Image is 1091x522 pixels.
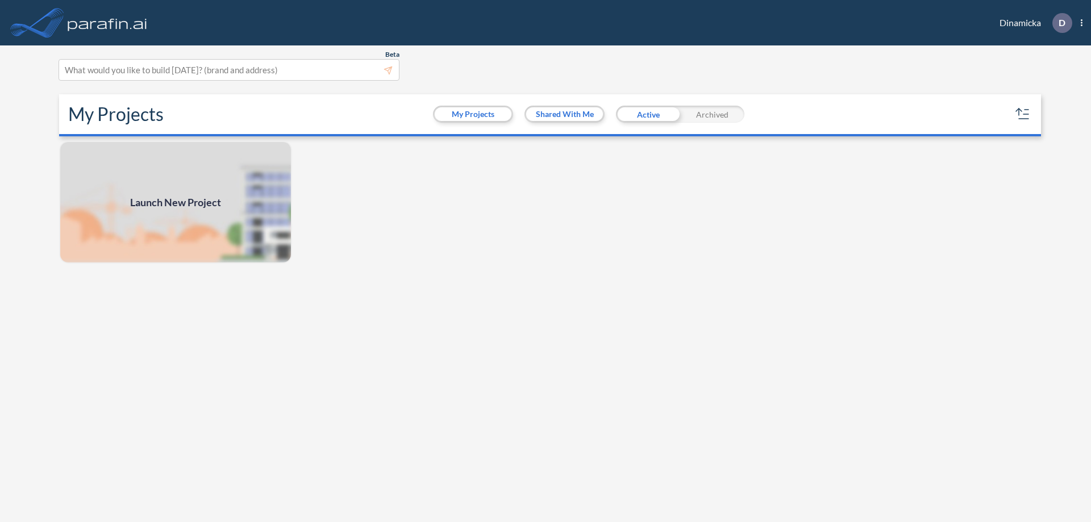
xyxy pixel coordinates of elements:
[65,11,149,34] img: logo
[680,106,744,123] div: Archived
[982,13,1082,33] div: Dinamicka
[130,195,221,210] span: Launch New Project
[59,141,292,264] a: Launch New Project
[1014,105,1032,123] button: sort
[59,141,292,264] img: add
[435,107,511,121] button: My Projects
[1059,18,1065,28] p: D
[616,106,680,123] div: Active
[385,50,399,59] span: Beta
[68,103,164,125] h2: My Projects
[526,107,603,121] button: Shared With Me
